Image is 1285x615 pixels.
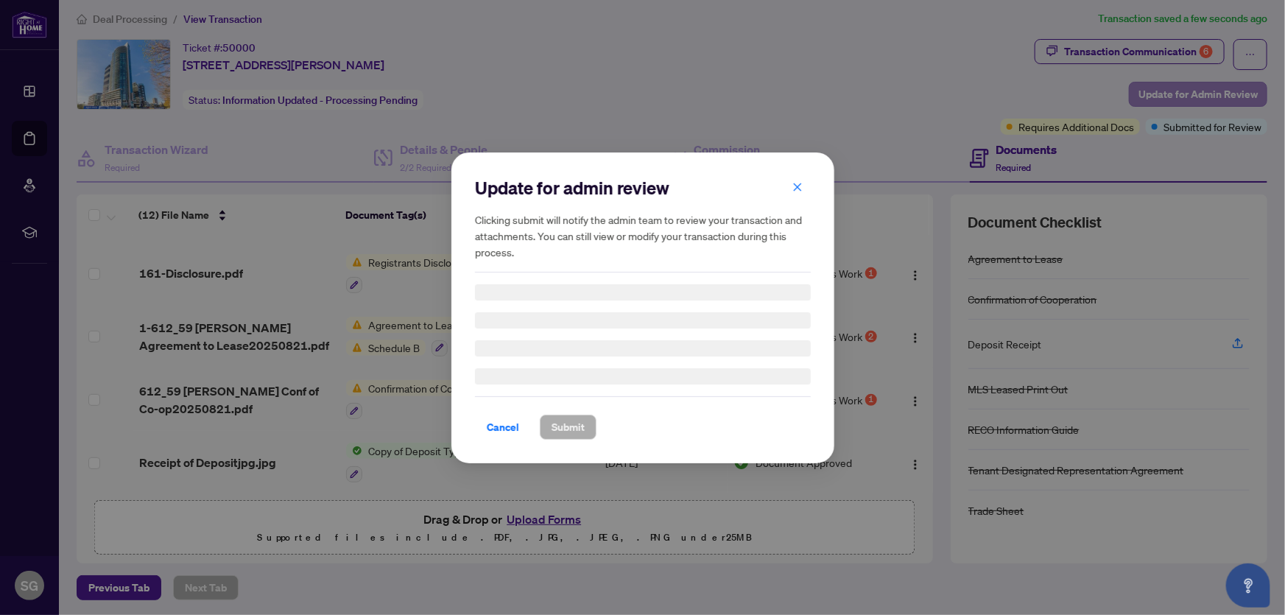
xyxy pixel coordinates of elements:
[792,181,803,191] span: close
[1226,563,1270,608] button: Open asap
[540,415,596,440] button: Submit
[487,415,519,439] span: Cancel
[475,415,531,440] button: Cancel
[475,211,811,260] h5: Clicking submit will notify the admin team to review your transaction and attachments. You can st...
[475,176,811,200] h2: Update for admin review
